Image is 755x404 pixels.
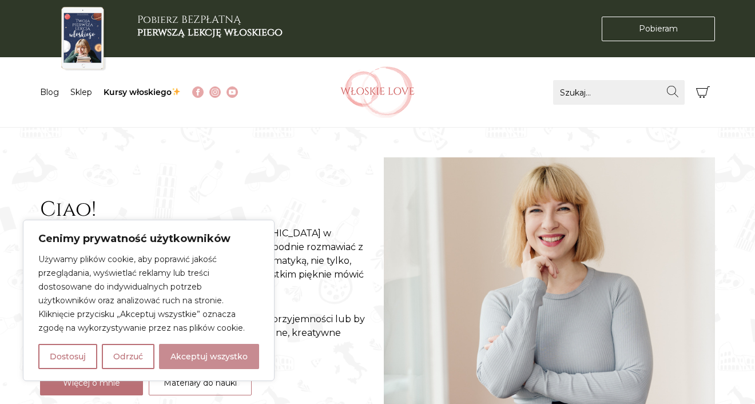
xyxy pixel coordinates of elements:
img: ✨ [172,88,180,96]
button: Dostosuj [38,344,97,369]
button: Koszyk [690,80,715,105]
span: Pobieram [639,23,678,35]
b: pierwszą lekcję włoskiego [137,25,283,39]
img: Włoskielove [340,66,415,118]
a: Kursy włoskiego [104,87,181,97]
a: Sklep [70,87,92,97]
a: Więcej o mnie [40,371,143,395]
a: Materiały do nauki [149,371,252,395]
h2: Ciao! [40,197,372,222]
button: Akceptuj wszystko [159,344,259,369]
h3: Pobierz BEZPŁATNĄ [137,14,283,38]
button: Odrzuć [102,344,154,369]
input: Szukaj... [553,80,685,105]
p: Cenimy prywatność użytkowników [38,232,259,245]
a: Blog [40,87,59,97]
p: Używamy plików cookie, aby poprawić jakość przeglądania, wyświetlać reklamy lub treści dostosowan... [38,252,259,335]
a: Pobieram [602,17,715,41]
